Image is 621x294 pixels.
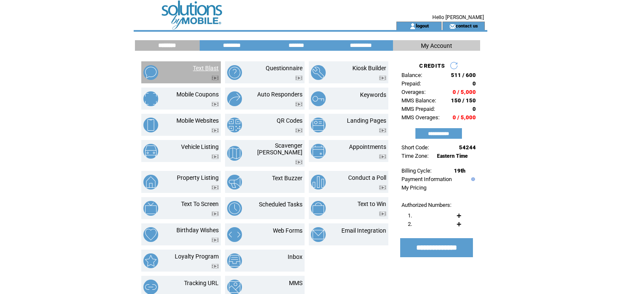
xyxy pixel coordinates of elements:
img: video.png [212,212,219,216]
img: mobile-websites.png [143,118,158,132]
a: logout [416,23,429,28]
a: Auto Responders [257,91,302,98]
span: Hello [PERSON_NAME] [432,14,484,20]
a: Mobile Coupons [176,91,219,98]
span: Prepaid: [401,80,421,87]
a: Text To Screen [181,201,219,207]
img: mobile-coupons.png [143,91,158,106]
img: conduct-a-poll.png [311,175,326,190]
img: contact_us_icon.gif [449,23,456,30]
img: video.png [379,212,386,216]
a: Email Integration [341,227,386,234]
img: scheduled-tasks.png [227,201,242,216]
a: Birthday Wishes [176,227,219,234]
span: Overages: [401,89,426,95]
a: My Pricing [401,184,426,191]
img: account_icon.gif [409,23,416,30]
a: Mobile Websites [176,117,219,124]
a: QR Codes [277,117,302,124]
span: Time Zone: [401,153,429,159]
img: email-integration.png [311,227,326,242]
span: My Account [421,42,452,49]
img: questionnaire.png [227,65,242,80]
img: property-listing.png [143,175,158,190]
img: text-to-screen.png [143,201,158,216]
a: MMS [289,280,302,286]
span: 0 / 5,000 [453,114,476,121]
span: MMS Balance: [401,97,436,104]
span: MMS Overages: [401,114,440,121]
a: Inbox [288,253,302,260]
span: 1. [408,212,412,219]
img: video.png [295,102,302,107]
img: vehicle-listing.png [143,144,158,159]
a: contact us [456,23,478,28]
img: inbox.png [227,253,242,268]
img: video.png [379,185,386,190]
img: auto-responders.png [227,91,242,106]
a: Conduct a Poll [348,174,386,181]
span: Billing Cycle: [401,168,431,174]
a: Kiosk Builder [352,65,386,71]
img: qr-codes.png [227,118,242,132]
span: 19th [454,168,465,174]
a: Tracking URL [184,280,219,286]
img: video.png [212,154,219,159]
img: video.png [212,76,219,80]
img: video.png [379,76,386,80]
span: 511 / 600 [451,72,476,78]
span: Balance: [401,72,422,78]
img: video.png [212,238,219,242]
a: Scavenger [PERSON_NAME] [257,142,302,156]
img: scavenger-hunt.png [227,146,242,161]
span: MMS Prepaid: [401,106,435,112]
img: landing-pages.png [311,118,326,132]
img: video.png [295,128,302,133]
a: Appointments [349,143,386,150]
img: video.png [212,128,219,133]
a: Vehicle Listing [181,143,219,150]
img: text-buzzer.png [227,175,242,190]
a: Text to Win [357,201,386,207]
img: birthday-wishes.png [143,227,158,242]
span: 150 / 150 [451,97,476,104]
a: Text Blast [193,65,219,71]
span: 0 [473,106,476,112]
a: Text Buzzer [272,175,302,181]
span: Authorized Numbers: [401,202,451,208]
img: text-blast.png [143,65,158,80]
a: Web Forms [273,227,302,234]
img: help.gif [469,177,475,181]
img: video.png [379,128,386,133]
span: 0 [473,80,476,87]
a: Landing Pages [347,117,386,124]
img: appointments.png [311,144,326,159]
img: video.png [295,76,302,80]
img: kiosk-builder.png [311,65,326,80]
img: web-forms.png [227,227,242,242]
a: Loyalty Program [175,253,219,260]
span: CREDITS [419,63,445,69]
a: Questionnaire [266,65,302,71]
img: video.png [212,185,219,190]
span: Short Code: [401,144,429,151]
a: Keywords [360,91,386,98]
img: video.png [212,264,219,269]
a: Property Listing [177,174,219,181]
img: video.png [295,160,302,165]
span: 0 / 5,000 [453,89,476,95]
img: text-to-win.png [311,201,326,216]
span: Eastern Time [437,153,468,159]
span: 54244 [459,144,476,151]
span: 2. [408,221,412,227]
img: video.png [379,154,386,159]
img: loyalty-program.png [143,253,158,268]
a: Scheduled Tasks [259,201,302,208]
img: video.png [212,102,219,107]
a: Payment Information [401,176,452,182]
img: keywords.png [311,91,326,106]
